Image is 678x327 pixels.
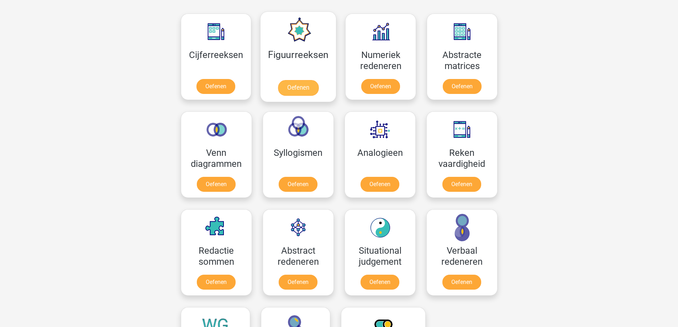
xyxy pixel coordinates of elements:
a: Oefenen [361,275,399,290]
a: Oefenen [279,177,317,192]
a: Oefenen [196,79,235,94]
a: Oefenen [361,177,399,192]
a: Oefenen [442,275,481,290]
a: Oefenen [197,177,236,192]
a: Oefenen [443,79,482,94]
a: Oefenen [279,275,317,290]
a: Oefenen [278,80,319,96]
a: Oefenen [361,79,400,94]
a: Oefenen [197,275,236,290]
a: Oefenen [442,177,481,192]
